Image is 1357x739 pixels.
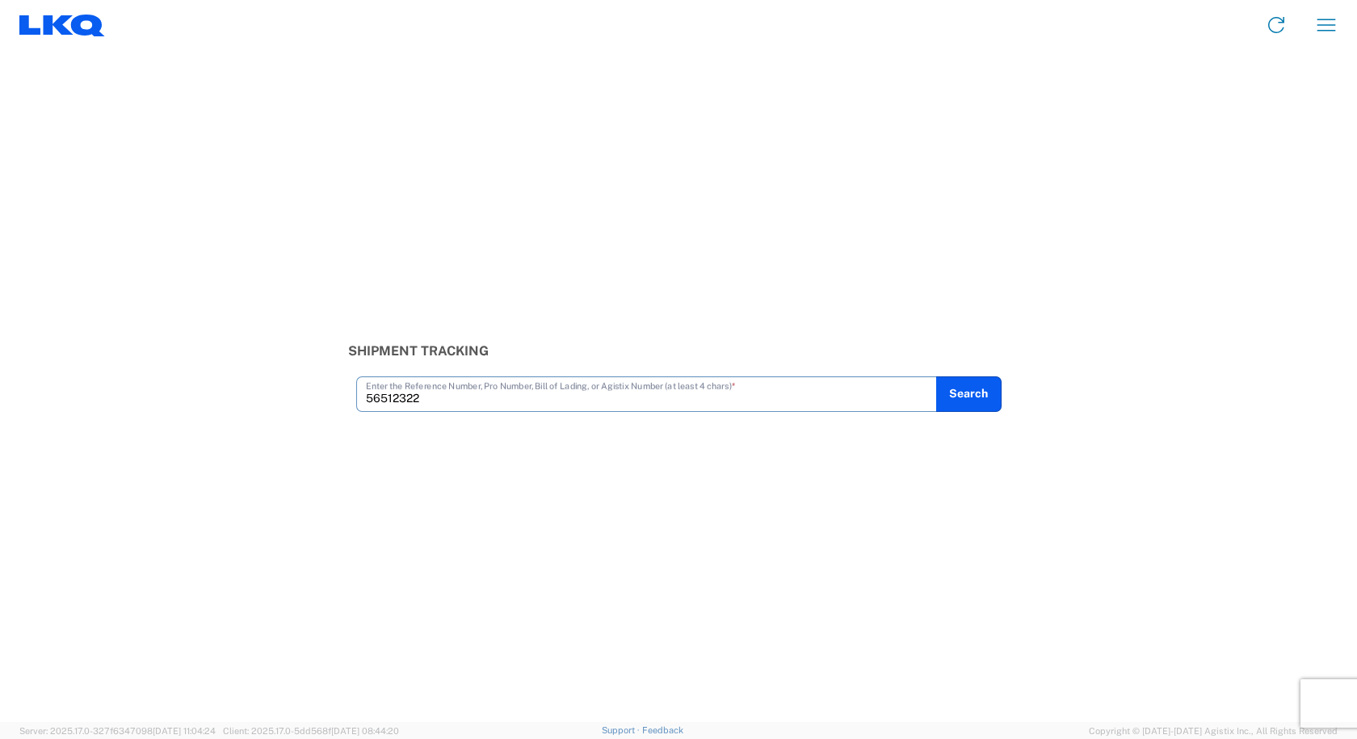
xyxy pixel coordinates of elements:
[602,725,642,735] a: Support
[331,726,399,736] span: [DATE] 08:44:20
[19,726,216,736] span: Server: 2025.17.0-327f6347098
[642,725,683,735] a: Feedback
[1089,724,1338,738] span: Copyright © [DATE]-[DATE] Agistix Inc., All Rights Reserved
[936,376,1002,412] button: Search
[153,726,216,736] span: [DATE] 11:04:24
[348,343,1010,359] h3: Shipment Tracking
[223,726,399,736] span: Client: 2025.17.0-5dd568f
